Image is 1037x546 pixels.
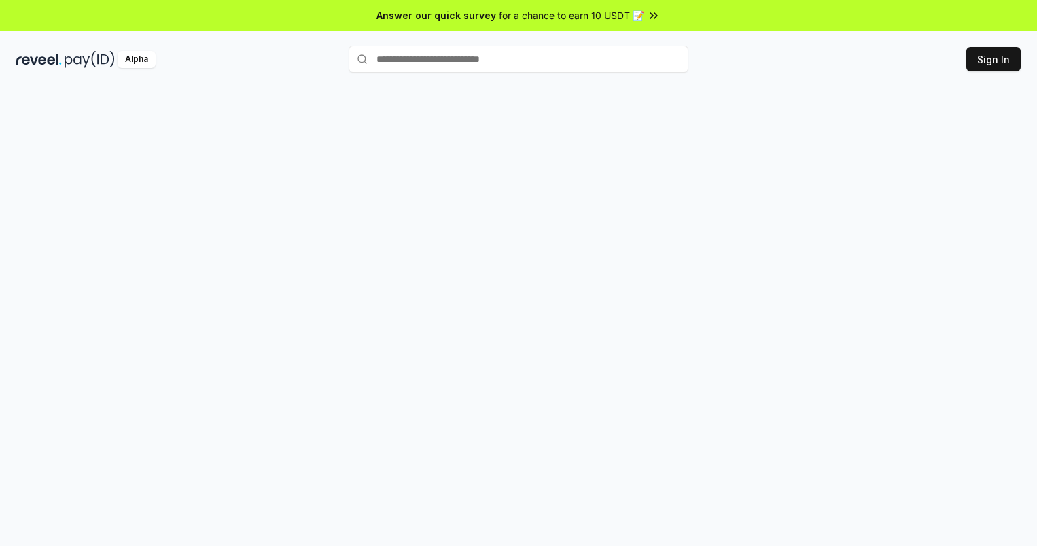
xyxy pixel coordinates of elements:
span: for a chance to earn 10 USDT 📝 [499,8,644,22]
div: Alpha [118,51,156,68]
img: pay_id [65,51,115,68]
button: Sign In [966,47,1021,71]
img: reveel_dark [16,51,62,68]
span: Answer our quick survey [376,8,496,22]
